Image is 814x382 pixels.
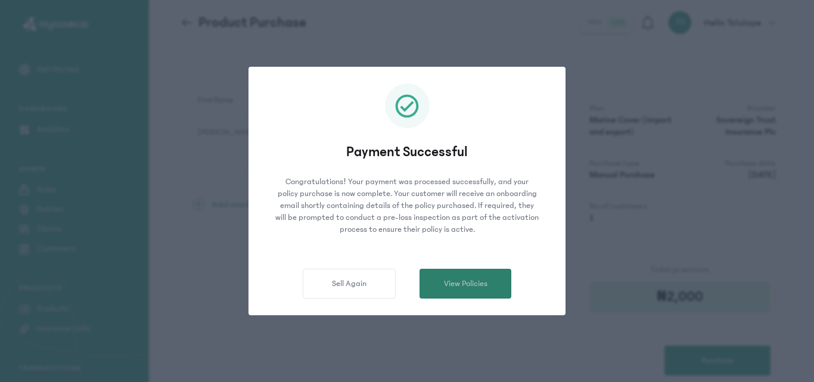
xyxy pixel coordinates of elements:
[265,142,549,162] p: Payment Successful
[420,269,511,299] button: View Policies
[303,269,396,299] button: Sell Again
[265,176,549,235] p: Congratulations! Your payment was processed successfully, and your policy purchase is now complet...
[332,278,366,290] span: Sell Again
[444,278,487,290] span: View Policies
